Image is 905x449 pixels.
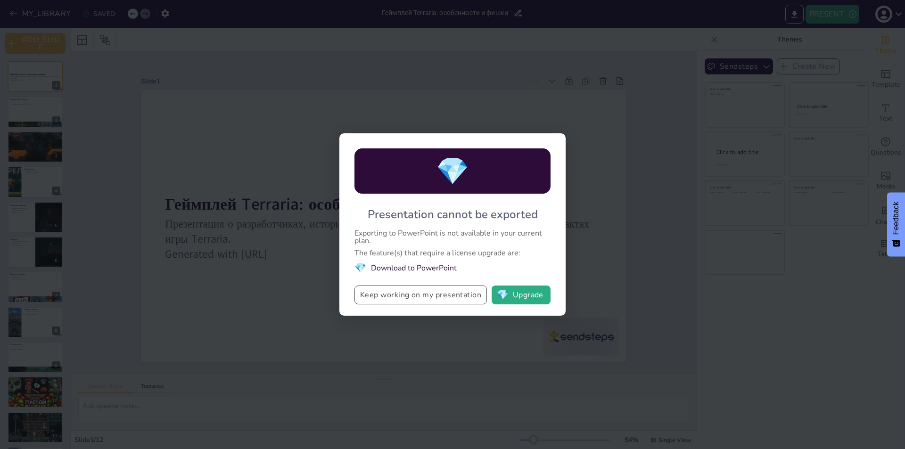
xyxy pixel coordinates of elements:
[354,261,366,274] span: diamond
[436,153,469,189] span: diamond
[492,286,551,304] button: diamondUpgrade
[368,207,538,222] div: Presentation cannot be exported
[892,202,900,235] span: Feedback
[354,286,487,304] button: Keep working on my presentation
[887,192,905,256] button: Feedback - Show survey
[354,249,551,257] div: The feature(s) that require a license upgrade are:
[497,290,509,300] span: diamond
[354,261,551,274] li: Download to PowerPoint
[354,229,551,245] div: Exporting to PowerPoint is not available in your current plan.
